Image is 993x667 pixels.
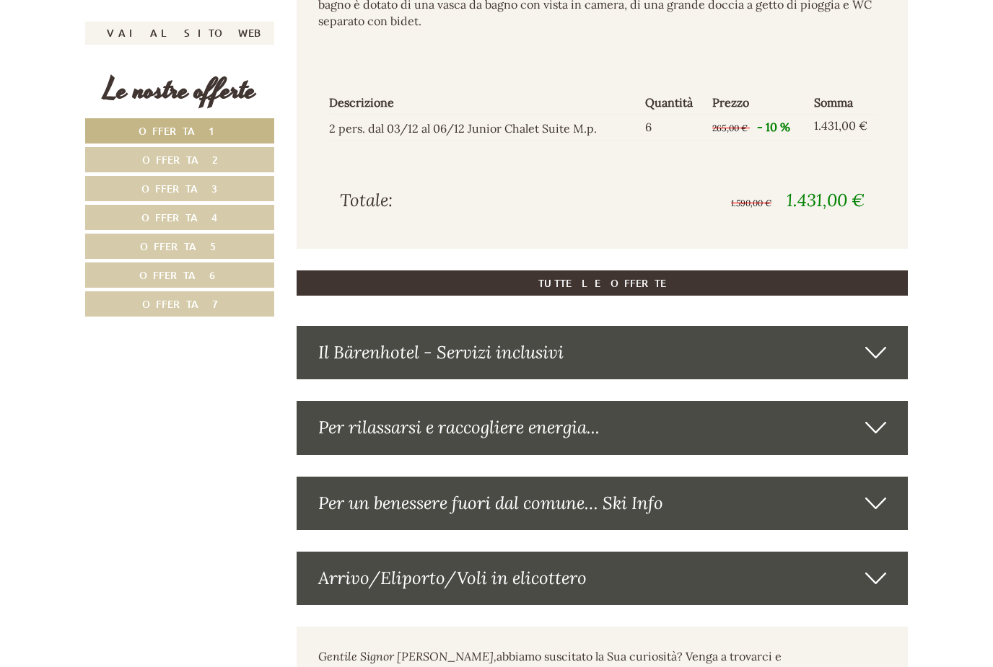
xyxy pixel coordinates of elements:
td: 1.431,00 € [808,114,875,140]
th: Prezzo [707,92,808,114]
div: Per un benessere fuori dal comune… Ski Info [297,477,909,530]
a: Vai al sito web [85,22,274,45]
div: Per rilassarsi e raccogliere energia... [297,401,909,454]
span: Offerta 4 [141,211,218,224]
td: 6 [639,114,707,140]
span: 1.590,00 € [731,198,771,208]
th: Descrizione [329,92,639,114]
span: Offerta 1 [139,124,222,138]
a: TUTTE LE OFFERTE [297,270,909,296]
div: Il Bärenhotel - Servizi inclusivi [297,326,909,379]
em: Gentile Signor [PERSON_NAME], [318,649,496,663]
span: Offerta 5 [140,239,219,253]
div: Le nostre offerte [85,70,274,111]
th: Quantità [639,92,707,114]
span: Offerta 7 [142,297,218,311]
span: Offerta 3 [141,182,218,195]
div: Totale: [329,188,603,213]
span: Offerta 2 [142,153,218,167]
span: 1.431,00 € [787,189,865,211]
span: 265,00 € [712,123,748,133]
span: Offerta 6 [139,268,220,282]
th: Somma [808,92,875,114]
div: Arrivo/Eliporto/Voli in elicottero [297,552,909,605]
td: 2 pers. dal 03/12 al 06/12 Junior Chalet Suite M.p. [329,114,639,140]
span: - 10 % [757,120,790,134]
